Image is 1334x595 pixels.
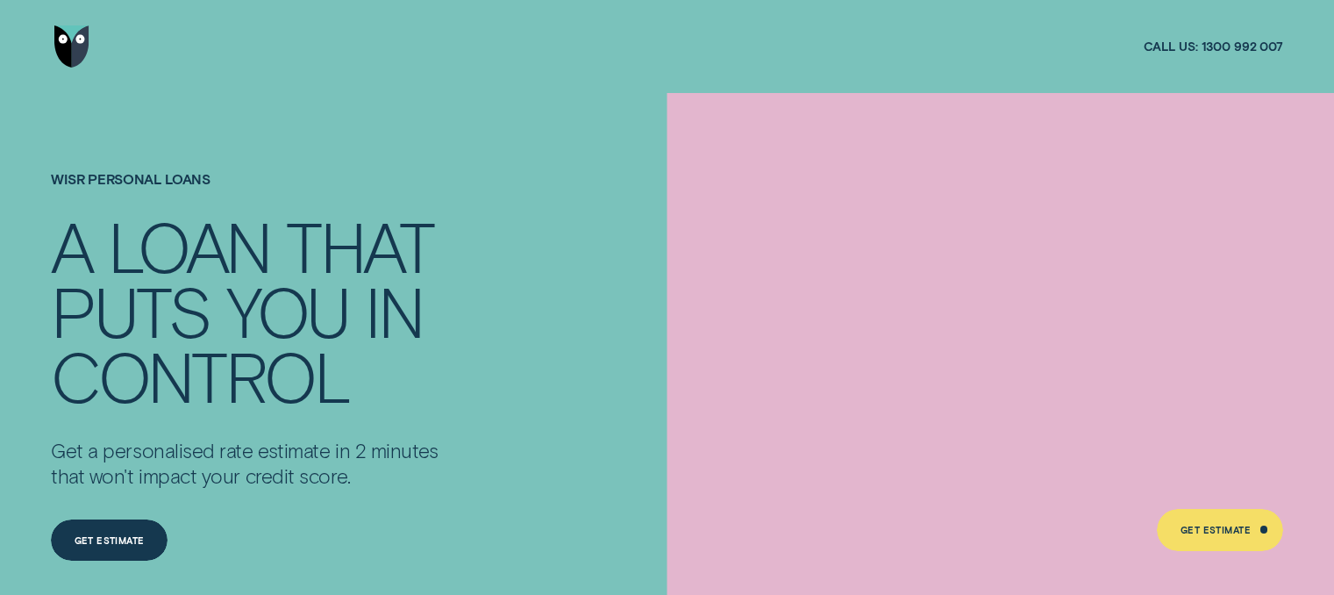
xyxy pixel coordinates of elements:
div: PUTS [51,278,210,343]
h1: Wisr Personal Loans [51,171,453,213]
div: LOAN [108,213,270,278]
div: IN [365,278,423,343]
span: Call us: [1144,39,1198,54]
a: Call us:1300 992 007 [1144,39,1283,54]
h4: A LOAN THAT PUTS YOU IN CONTROL [51,213,453,407]
a: Get Estimate [51,520,168,562]
a: Get Estimate [1157,509,1282,551]
div: THAT [286,213,433,278]
img: Wisr [54,25,89,68]
div: A [51,213,91,278]
div: CONTROL [51,343,349,408]
span: 1300 992 007 [1202,39,1283,54]
p: Get a personalised rate estimate in 2 minutes that won't impact your credit score. [51,438,453,488]
div: YOU [226,278,348,343]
